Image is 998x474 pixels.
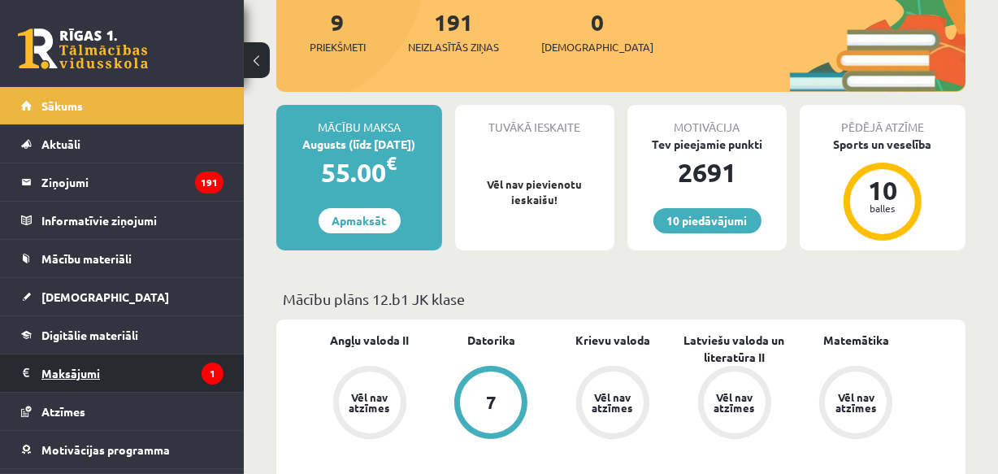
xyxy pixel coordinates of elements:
[21,125,223,163] a: Aktuāli
[408,7,499,55] a: 191Neizlasītās ziņas
[21,163,223,201] a: Ziņojumi191
[431,366,553,442] a: 7
[276,153,442,192] div: 55.00
[575,332,650,349] a: Krievu valoda
[41,354,223,392] legend: Maksājumi
[858,177,907,203] div: 10
[541,7,653,55] a: 0[DEMOGRAPHIC_DATA]
[463,176,606,208] p: Vēl nav pievienotu ieskaišu!
[653,208,762,233] a: 10 piedāvājumi
[202,363,223,385] i: 1
[41,404,85,419] span: Atzīmes
[310,39,366,55] span: Priekšmeti
[800,136,965,243] a: Sports un veselība 10 balles
[408,39,499,55] span: Neizlasītās ziņas
[21,87,223,124] a: Sākums
[627,153,787,192] div: 2691
[21,240,223,277] a: Mācību materiāli
[276,105,442,136] div: Mācību maksa
[347,392,393,413] div: Vēl nav atzīmes
[833,392,879,413] div: Vēl nav atzīmes
[21,354,223,392] a: Maksājumi1
[800,136,965,153] div: Sports un veselība
[309,366,431,442] a: Vēl nav atzīmes
[541,39,653,55] span: [DEMOGRAPHIC_DATA]
[195,172,223,194] i: 191
[283,288,959,310] p: Mācību plāns 12.b1 JK klase
[310,7,366,55] a: 9Priekšmeti
[41,163,223,201] legend: Ziņojumi
[21,393,223,430] a: Atzīmes
[21,278,223,315] a: [DEMOGRAPHIC_DATA]
[276,136,442,153] div: Augusts (līdz [DATE])
[319,208,401,233] a: Apmaksāt
[21,202,223,239] a: Informatīvie ziņojumi
[330,332,409,349] a: Angļu valoda II
[800,105,965,136] div: Pēdējā atzīme
[858,203,907,213] div: balles
[387,151,397,175] span: €
[21,316,223,354] a: Digitālie materiāli
[486,394,497,411] div: 7
[41,328,138,342] span: Digitālie materiāli
[674,366,796,442] a: Vēl nav atzīmes
[41,442,170,457] span: Motivācijas programma
[18,28,148,69] a: Rīgas 1. Tālmācības vidusskola
[795,366,917,442] a: Vēl nav atzīmes
[712,392,757,413] div: Vēl nav atzīmes
[590,392,636,413] div: Vēl nav atzīmes
[41,251,132,266] span: Mācību materiāli
[21,431,223,468] a: Motivācijas programma
[627,105,787,136] div: Motivācija
[41,202,223,239] legend: Informatīvie ziņojumi
[455,105,614,136] div: Tuvākā ieskaite
[674,332,796,366] a: Latviešu valoda un literatūra II
[41,137,80,151] span: Aktuāli
[41,98,83,113] span: Sākums
[627,136,787,153] div: Tev pieejamie punkti
[467,332,515,349] a: Datorika
[41,289,169,304] span: [DEMOGRAPHIC_DATA]
[823,332,889,349] a: Matemātika
[552,366,674,442] a: Vēl nav atzīmes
